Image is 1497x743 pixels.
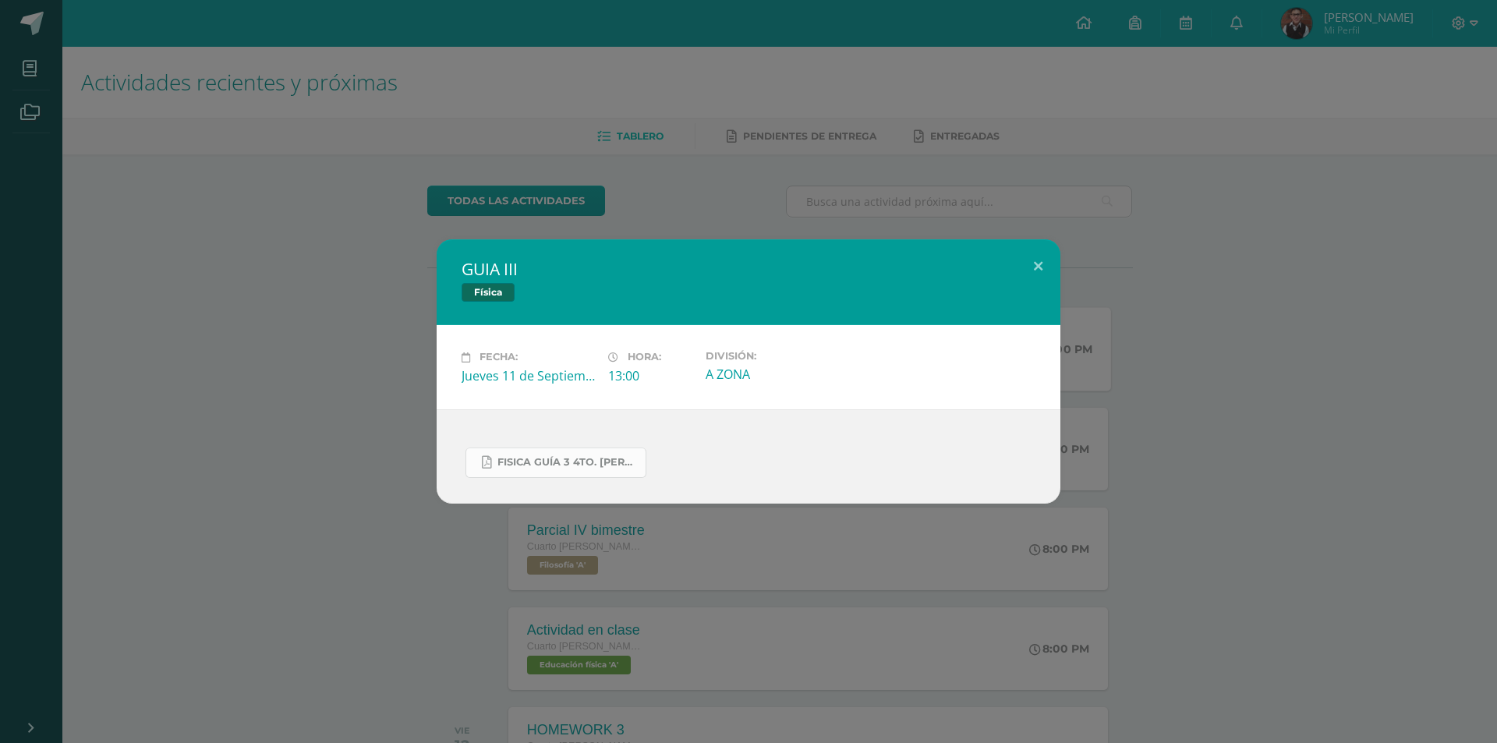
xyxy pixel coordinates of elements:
button: Close (Esc) [1016,239,1060,292]
span: Física [462,283,515,302]
span: Fecha: [480,352,518,363]
div: Jueves 11 de Septiembre [462,367,596,384]
label: División: [706,350,840,362]
a: FISICA GUÍA 3 4TO. [PERSON_NAME].docx.pdf [465,448,646,478]
div: A ZONA [706,366,840,383]
span: Hora: [628,352,661,363]
span: FISICA GUÍA 3 4TO. [PERSON_NAME].docx.pdf [497,456,638,469]
h2: GUIA III [462,258,1035,280]
div: 13:00 [608,367,693,384]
